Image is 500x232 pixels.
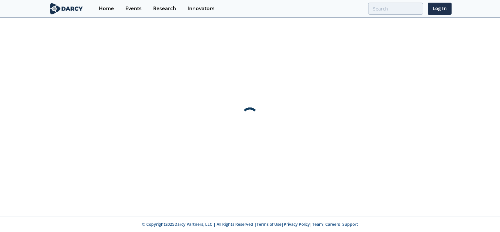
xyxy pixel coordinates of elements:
[312,222,323,227] a: Team
[99,6,114,11] div: Home
[24,222,476,227] p: © Copyright 2025 Darcy Partners, LLC | All Rights Reserved | | | | |
[342,222,358,227] a: Support
[125,6,142,11] div: Events
[284,222,310,227] a: Privacy Policy
[428,3,452,15] a: Log In
[325,222,340,227] a: Careers
[153,6,176,11] div: Research
[187,6,215,11] div: Innovators
[48,3,84,14] img: logo-wide.svg
[257,222,281,227] a: Terms of Use
[368,3,423,15] input: Advanced Search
